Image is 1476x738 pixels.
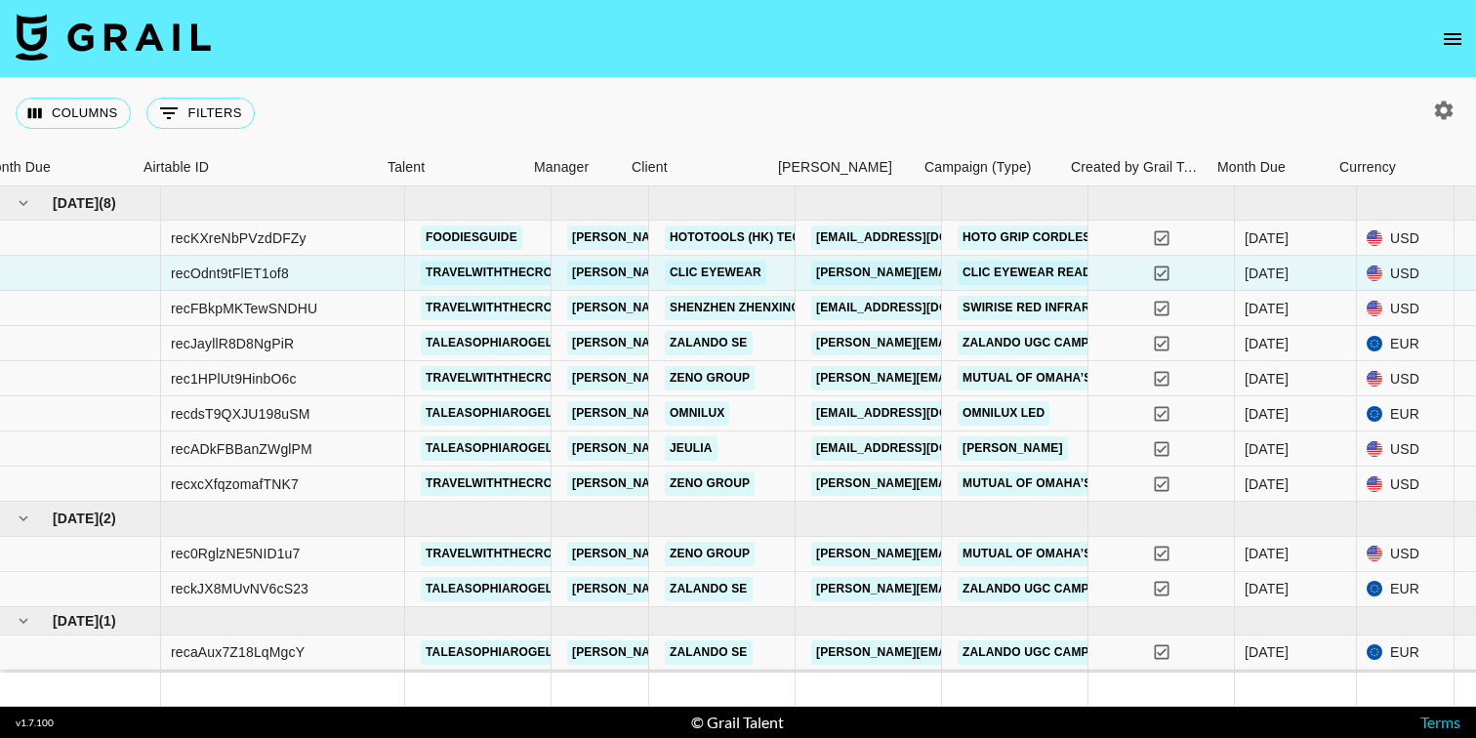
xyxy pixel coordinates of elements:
[958,296,1246,320] a: Swirise Red Infrared [MEDICAL_DATA] Bag
[665,436,717,461] a: Jeulia
[811,366,1230,390] a: [PERSON_NAME][EMAIL_ADDRESS][PERSON_NAME][DOMAIN_NAME]
[53,193,99,213] span: [DATE]
[811,261,1129,285] a: [PERSON_NAME][EMAIL_ADDRESS][DOMAIN_NAME]
[143,148,209,186] div: Airtable ID
[1245,299,1289,318] div: Sep '25
[567,225,885,250] a: [PERSON_NAME][EMAIL_ADDRESS][DOMAIN_NAME]
[53,611,99,631] span: [DATE]
[99,509,116,528] span: ( 2 )
[665,296,1008,320] a: Shenzhen Zhenxing Ruitong Technology Co., Ltd.
[16,98,131,129] button: Select columns
[915,148,1061,186] div: Campaign (Type)
[1357,326,1455,361] div: EUR
[378,148,524,186] div: Talent
[1330,148,1427,186] div: Currency
[16,717,54,729] div: v 1.7.100
[421,331,557,355] a: taleasophiarogel
[567,471,885,496] a: [PERSON_NAME][EMAIL_ADDRESS][DOMAIN_NAME]
[567,331,885,355] a: [PERSON_NAME][EMAIL_ADDRESS][DOMAIN_NAME]
[171,544,301,563] div: rec0RglzNE5NID1u7
[567,366,885,390] a: [PERSON_NAME][EMAIL_ADDRESS][DOMAIN_NAME]
[134,148,378,186] div: Airtable ID
[534,148,589,186] div: Manager
[958,331,1123,355] a: Zalando UGC Campaign
[1357,291,1455,326] div: USD
[1061,148,1208,186] div: Created by Grail Team
[1357,221,1455,256] div: USD
[1357,396,1455,431] div: EUR
[567,401,885,426] a: [PERSON_NAME][EMAIL_ADDRESS][DOMAIN_NAME]
[958,640,1123,665] a: Zalando UGC Campaign
[665,577,753,601] a: Zalando SE
[10,189,37,217] button: hide children
[768,148,915,186] div: Booker
[171,334,294,353] div: recJayllR8D8NgPiR
[171,474,299,494] div: recxcXfqzomafTNK7
[958,471,1197,496] a: Mutual of Omaha’s Advice Center
[1357,256,1455,291] div: USD
[567,436,885,461] a: [PERSON_NAME][EMAIL_ADDRESS][DOMAIN_NAME]
[567,640,885,665] a: [PERSON_NAME][EMAIL_ADDRESS][DOMAIN_NAME]
[1208,148,1330,186] div: Month Due
[622,148,768,186] div: Client
[171,264,289,283] div: recOdnt9tFlET1of8
[665,366,755,390] a: Zeno Group
[1357,431,1455,467] div: USD
[146,98,255,129] button: Show filters
[665,471,755,496] a: Zeno Group
[665,225,945,250] a: HOTOTOOLS (HK) TECHNOLOGY CO., LIMITED
[421,436,557,461] a: taleasophiarogel
[421,542,577,566] a: travelwiththecrows
[1245,579,1289,598] div: Oct '25
[1245,334,1289,353] div: Sep '25
[171,228,307,248] div: recKXreNbPVzdDFZy
[665,542,755,566] a: Zeno Group
[10,607,37,635] button: hide children
[1071,148,1204,186] div: Created by Grail Team
[1357,467,1455,502] div: USD
[171,439,312,459] div: recADkFBBanZWglPM
[421,261,577,285] a: travelwiththecrows
[1357,537,1455,572] div: USD
[1339,148,1396,186] div: Currency
[421,471,577,496] a: travelwiththecrows
[811,640,1230,665] a: [PERSON_NAME][EMAIL_ADDRESS][PERSON_NAME][DOMAIN_NAME]
[99,611,116,631] span: ( 1 )
[691,713,784,732] div: © Grail Talent
[1357,572,1455,607] div: EUR
[1245,404,1289,424] div: Sep '25
[778,148,892,186] div: [PERSON_NAME]
[10,505,37,532] button: hide children
[421,640,557,665] a: taleasophiarogel
[1245,544,1289,563] div: Oct '25
[1245,369,1289,389] div: Sep '25
[1433,20,1472,59] button: open drawer
[958,366,1197,390] a: Mutual of Omaha’s Advice Center
[421,401,557,426] a: taleasophiarogel
[1217,148,1286,186] div: Month Due
[924,148,1032,186] div: Campaign (Type)
[811,542,1230,566] a: [PERSON_NAME][EMAIL_ADDRESS][PERSON_NAME][DOMAIN_NAME]
[99,193,116,213] span: ( 8 )
[811,436,1030,461] a: [EMAIL_ADDRESS][DOMAIN_NAME]
[958,401,1049,426] a: Omnilux LED
[958,577,1123,601] a: Zalando UGC Campaign
[665,401,729,426] a: Omnilux
[1420,713,1460,731] a: Terms
[421,296,577,320] a: travelwiththecrows
[567,542,885,566] a: [PERSON_NAME][EMAIL_ADDRESS][DOMAIN_NAME]
[958,261,1178,285] a: CliC Eyewear Reading Glasses
[421,225,522,250] a: foodiesguide
[1357,361,1455,396] div: USD
[811,577,1230,601] a: [PERSON_NAME][EMAIL_ADDRESS][PERSON_NAME][DOMAIN_NAME]
[53,509,99,528] span: [DATE]
[665,261,766,285] a: CliC Eyewear
[171,299,317,318] div: recFBkpMKTewSNDHU
[811,296,1030,320] a: [EMAIL_ADDRESS][DOMAIN_NAME]
[171,642,305,662] div: recaAux7Z18LqMgcY
[1245,264,1289,283] div: Sep '25
[665,640,753,665] a: Zalando SE
[958,542,1197,566] a: Mutual of Omaha’s Advice Center
[1245,439,1289,459] div: Sep '25
[811,401,1030,426] a: [EMAIL_ADDRESS][DOMAIN_NAME]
